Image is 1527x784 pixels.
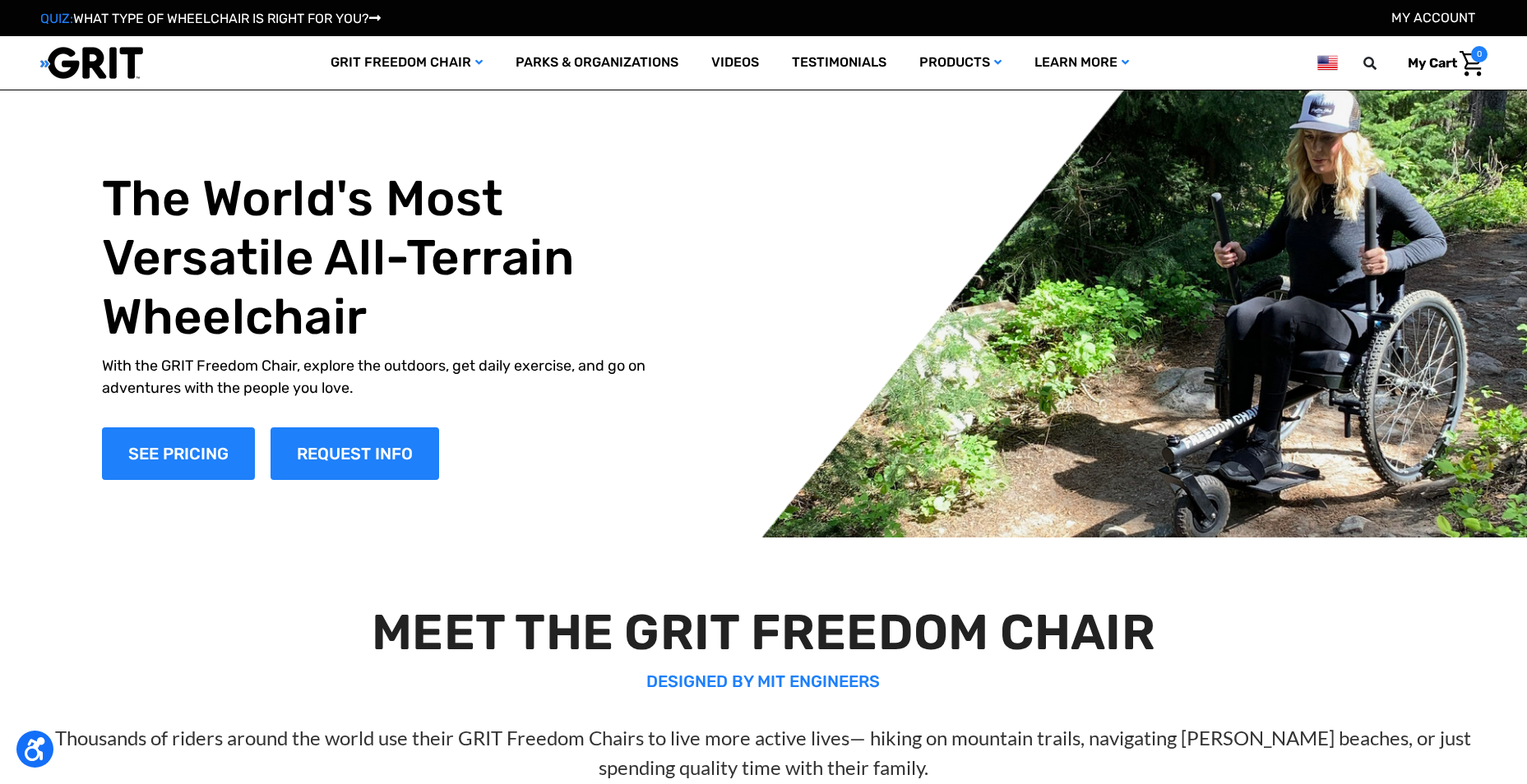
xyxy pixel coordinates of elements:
[775,36,903,90] a: Testimonials
[38,669,1488,694] p: DESIGNED BY MIT ENGINEERS
[1395,46,1488,81] a: Cart with 0 items
[1471,46,1488,62] span: 0
[695,36,775,90] a: Videos
[1018,36,1145,90] a: Learn More
[38,723,1488,782] p: Thousands of riders around the world use their GRIT Freedom Chairs to live more active lives— hik...
[38,603,1488,662] h2: MEET THE GRIT FREEDOM CHAIR
[1371,46,1395,81] input: Search
[40,11,381,26] a: QUIZ:WHAT TYPE OF WHEELCHAIR IS RIGHT FOR YOU?
[1317,53,1337,73] img: us.png
[1391,10,1475,25] a: Account
[314,36,499,90] a: GRIT Freedom Chair
[1303,678,1520,755] iframe: Tidio Chat
[903,36,1018,90] a: Products
[271,427,439,480] a: Slide number 1, Request Information
[1460,51,1483,76] img: Cart
[40,11,73,26] span: QUIZ:
[40,46,143,80] img: GRIT All-Terrain Wheelchair and Mobility Equipment
[102,355,683,399] p: With the GRIT Freedom Chair, explore the outdoors, get daily exercise, and go on adventures with ...
[499,36,695,90] a: Parks & Organizations
[102,169,683,347] h1: The World's Most Versatile All-Terrain Wheelchair
[102,427,255,480] a: Shop Now
[1408,55,1457,71] span: My Cart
